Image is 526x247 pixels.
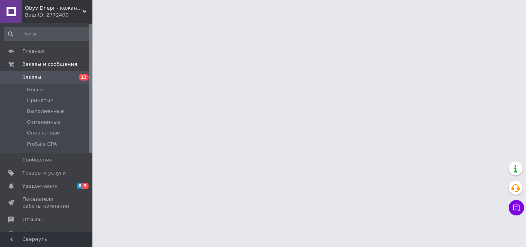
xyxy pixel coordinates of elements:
[27,108,64,115] span: Выполненные
[27,97,54,104] span: Принятые
[22,196,71,210] span: Показатели работы компании
[22,183,57,190] span: Уведомления
[22,170,66,176] span: Товары и услуги
[79,74,89,81] span: 13
[22,48,44,55] span: Главная
[77,183,83,189] span: 6
[27,141,57,148] span: ProSale CPA
[22,61,77,68] span: Заказы и сообщения
[25,5,83,12] span: Obyv Dnepr - кожаная обувь г. Днепр
[22,74,41,81] span: Заказы
[27,129,60,136] span: Оплаченные
[509,200,524,215] button: Чат с покупателем
[22,156,52,163] span: Сообщения
[22,229,54,236] span: Покупатели
[22,216,43,223] span: Отзывы
[27,119,60,126] span: Отмененные
[82,183,89,189] span: 3
[4,27,91,41] input: Поиск
[25,12,92,18] div: Ваш ID: 2772400
[27,86,44,93] span: Новые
